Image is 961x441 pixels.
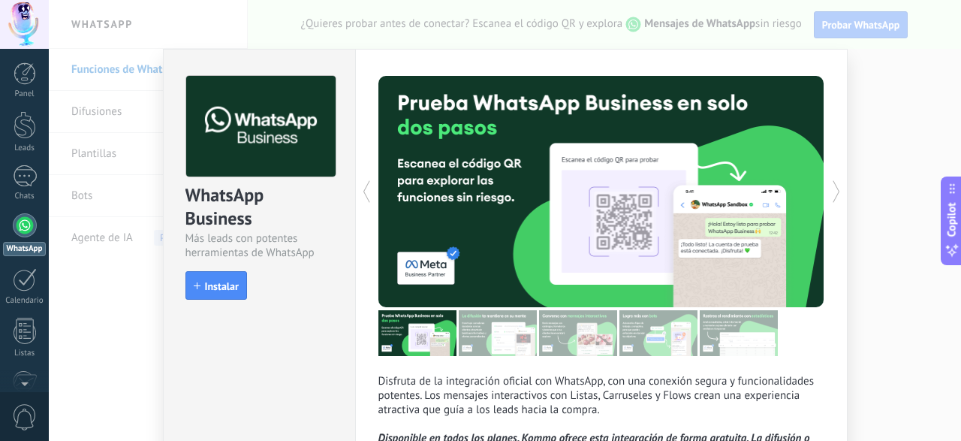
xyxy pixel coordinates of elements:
img: logo_main.png [186,76,336,177]
div: Leads [3,143,47,153]
div: Chats [3,192,47,201]
img: tour_image_62c9952fc9cf984da8d1d2aa2c453724.png [619,310,697,356]
div: Calendario [3,296,47,306]
div: WhatsApp [3,242,46,256]
img: tour_image_cc377002d0016b7ebaeb4dbe65cb2175.png [700,310,778,356]
div: WhatsApp Business [185,183,333,231]
img: tour_image_1009fe39f4f058b759f0df5a2b7f6f06.png [539,310,617,356]
div: Listas [3,349,47,358]
img: tour_image_7a4924cebc22ed9e3259523e50fe4fd6.png [378,310,456,356]
button: Instalar [185,271,247,300]
div: Panel [3,89,47,99]
span: Copilot [944,202,959,237]
span: Instalar [205,281,239,291]
div: Más leads con potentes herramientas de WhatsApp [185,231,333,260]
img: tour_image_cc27419dad425b0ae96c2716632553fa.png [459,310,537,356]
